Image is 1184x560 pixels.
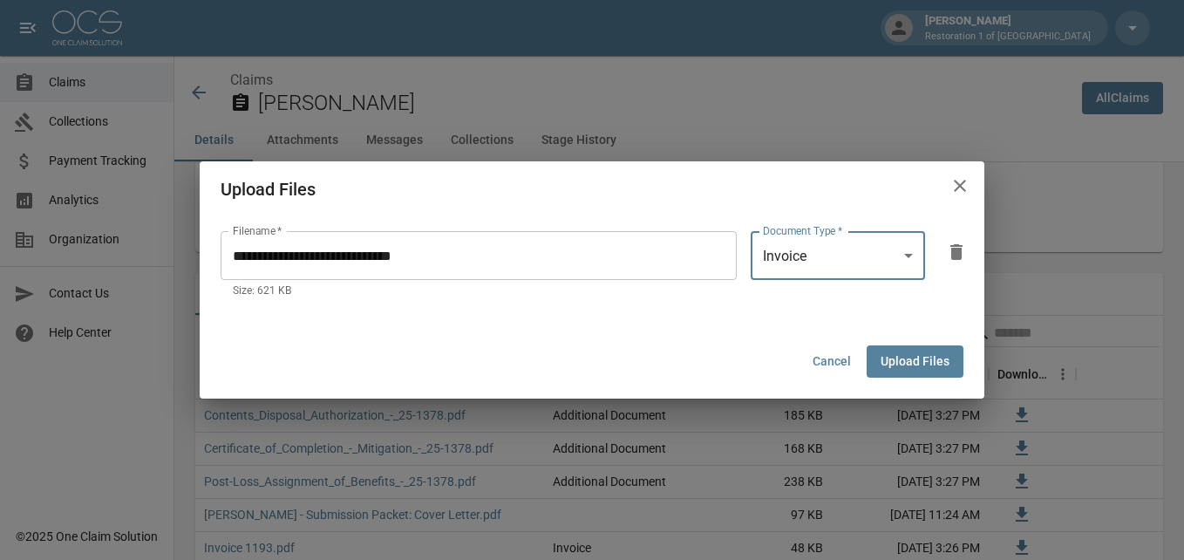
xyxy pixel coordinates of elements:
div: Invoice [751,231,925,280]
label: Document Type [763,223,842,238]
h2: Upload Files [200,161,984,217]
label: Filename [233,223,282,238]
button: close [942,168,977,203]
p: Size: 621 KB [233,283,725,300]
button: Upload Files [867,345,963,378]
button: Cancel [804,345,860,378]
button: delete [939,235,974,270]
